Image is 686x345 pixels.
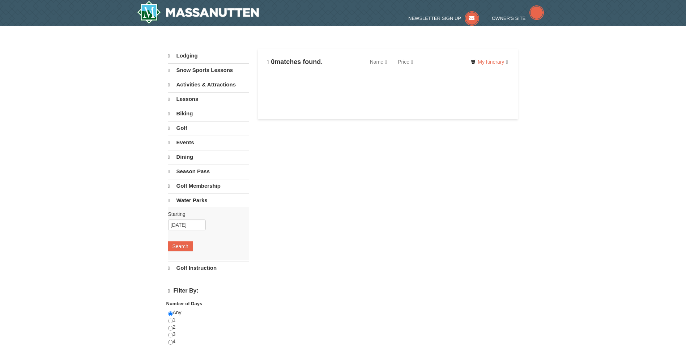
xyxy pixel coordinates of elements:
a: Water Parks [168,193,249,207]
a: Season Pass [168,165,249,178]
strong: Number of Days [166,301,203,306]
a: Lessons [168,92,249,106]
a: Activities & Attractions [168,78,249,91]
span: Newsletter Sign Up [408,16,461,21]
span: Owner's Site [492,16,526,21]
a: Name [365,55,392,69]
a: Biking [168,107,249,120]
a: My Itinerary [466,56,512,67]
a: Golf [168,121,249,135]
a: Owner's Site [492,16,544,21]
a: Lodging [168,49,249,63]
a: Snow Sports Lessons [168,63,249,77]
a: Golf Instruction [168,261,249,275]
a: Dining [168,150,249,164]
a: Price [392,55,418,69]
h4: Filter By: [168,287,249,294]
a: Newsletter Sign Up [408,16,479,21]
a: Events [168,136,249,149]
button: Search [168,241,193,251]
img: Massanutten Resort Logo [137,1,259,24]
a: Massanutten Resort [137,1,259,24]
label: Starting [168,210,243,218]
a: Golf Membership [168,179,249,193]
